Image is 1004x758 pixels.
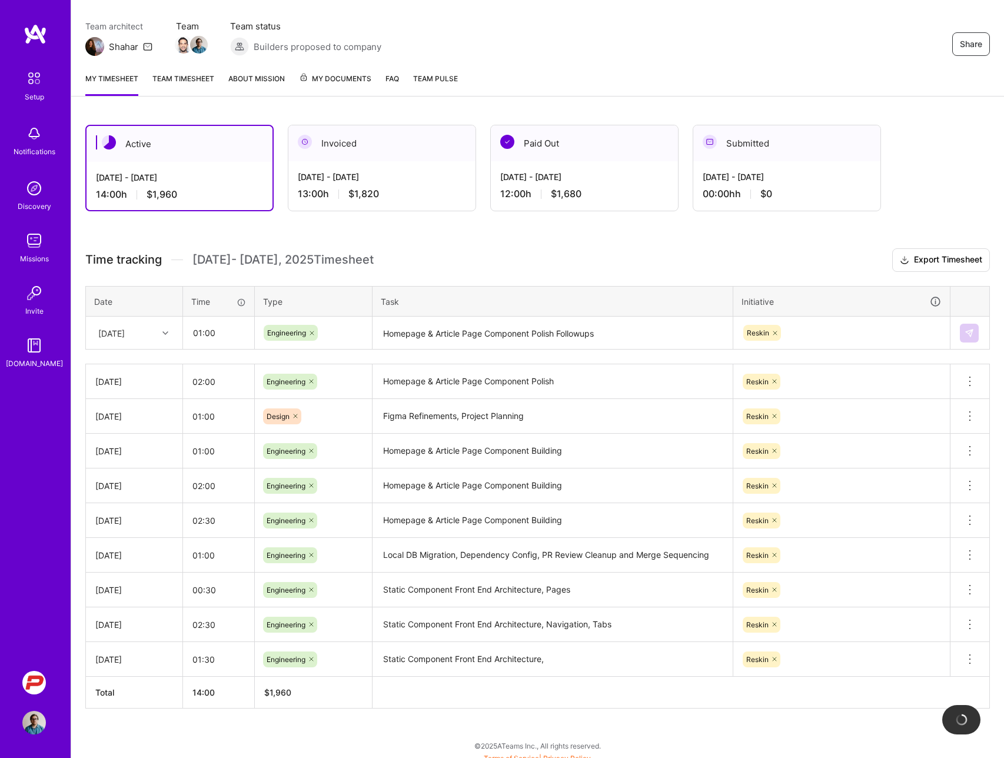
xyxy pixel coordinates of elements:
div: Invite [25,305,44,317]
span: Engineering [267,655,305,664]
textarea: Homepage & Article Page Component Building [374,470,732,502]
input: HH:MM [183,574,254,606]
a: Team Member Avatar [191,35,207,55]
textarea: Homepage & Article Page Component Polish Followups [374,318,732,349]
img: Paid Out [500,135,514,149]
input: HH:MM [183,366,254,397]
textarea: Local DB Migration, Dependency Config, PR Review Cleanup and Merge Sequencing [374,539,732,571]
div: [DATE] [98,327,125,339]
span: $ 1,960 [264,687,291,697]
span: Reskin [746,586,769,594]
div: [DATE] - [DATE] [96,171,263,184]
a: My timesheet [85,72,138,96]
input: HH:MM [183,435,254,467]
span: Engineering [267,516,305,525]
a: User Avatar [19,711,49,734]
span: Reskin [746,447,769,456]
div: [DATE] [95,549,173,561]
img: Invite [22,281,46,305]
span: Engineering [267,620,305,629]
div: Missions [20,252,49,265]
a: Team timesheet [152,72,214,96]
div: [DATE] - [DATE] [500,171,669,183]
textarea: Static Component Front End Architecture, Navigation, Tabs [374,609,732,641]
a: My Documents [299,72,371,96]
span: Team status [230,20,381,32]
img: Team Member Avatar [190,36,208,54]
img: Submit [965,328,974,338]
div: null [960,324,980,343]
span: My Documents [299,72,371,85]
div: [DOMAIN_NAME] [6,357,63,370]
a: Team Pulse [413,72,458,96]
textarea: Homepage & Article Page Component Building [374,435,732,467]
div: 13:00 h [298,188,466,200]
a: FAQ [385,72,399,96]
div: Active [87,126,272,162]
div: [DATE] [95,584,173,596]
div: Submitted [693,125,880,161]
img: discovery [22,177,46,200]
a: PCarMarket: Car Marketplace Web App Redesign [19,671,49,694]
div: Shahar [109,41,138,53]
input: HH:MM [183,609,254,640]
button: Share [952,32,990,56]
div: [DATE] [95,480,173,492]
span: Share [960,38,982,50]
img: teamwork [22,229,46,252]
img: loading [956,714,968,726]
th: Date [86,286,183,317]
span: $1,960 [147,188,177,201]
i: icon Chevron [162,330,168,336]
span: Team Pulse [413,74,458,83]
a: About Mission [228,72,285,96]
span: Design [267,412,290,421]
div: Time [191,295,246,308]
span: Team [176,20,207,32]
span: Reskin [747,328,769,337]
i: icon Download [900,254,909,267]
span: $0 [760,188,772,200]
th: Task [373,286,733,317]
div: [DATE] - [DATE] [298,171,466,183]
span: Engineering [267,551,305,560]
img: Builders proposed to company [230,37,249,56]
img: guide book [22,334,46,357]
img: bell [22,122,46,145]
div: Invoiced [288,125,476,161]
div: [DATE] [95,445,173,457]
div: 14:00 h [96,188,263,201]
span: Reskin [746,655,769,664]
span: Engineering [267,586,305,594]
span: Builders proposed to company [254,41,381,53]
span: Engineering [267,481,305,490]
span: Engineering [267,447,305,456]
div: [DATE] [95,375,173,388]
div: 00:00h h [703,188,871,200]
img: Invoiced [298,135,312,149]
span: Reskin [746,620,769,629]
textarea: Static Component Front End Architecture, Pages [374,574,732,606]
span: Team architect [85,20,152,32]
input: HH:MM [183,540,254,571]
img: Submitted [703,135,717,149]
span: Time tracking [85,252,162,267]
th: 14:00 [183,677,255,709]
input: HH:MM [183,470,254,501]
img: Active [102,135,116,149]
div: Paid Out [491,125,678,161]
span: Reskin [746,516,769,525]
button: Export Timesheet [892,248,990,272]
span: Reskin [746,377,769,386]
div: [DATE] - [DATE] [703,171,871,183]
img: setup [22,66,46,91]
span: Reskin [746,412,769,421]
span: $1,820 [348,188,379,200]
img: logo [24,24,47,45]
span: Reskin [746,481,769,490]
th: Type [255,286,373,317]
th: Total [86,677,183,709]
div: Discovery [18,200,51,212]
span: Engineering [267,328,306,337]
div: [DATE] [95,653,173,666]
